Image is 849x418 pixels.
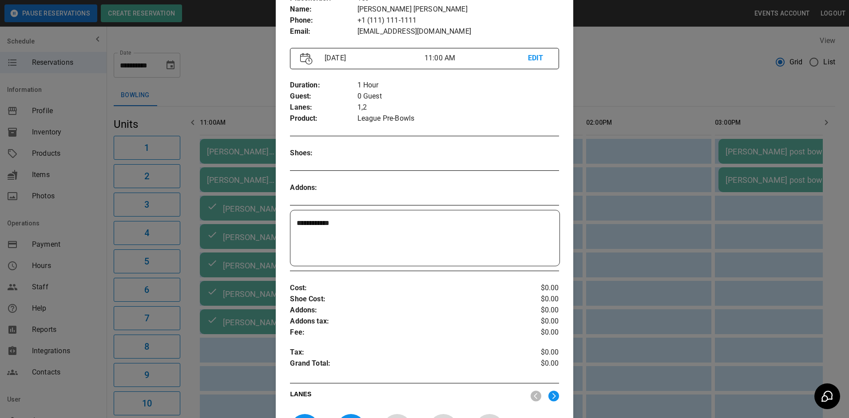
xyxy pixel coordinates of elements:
[290,182,357,193] p: Addons :
[424,53,528,63] p: 11:00 AM
[290,390,523,402] p: LANES
[357,26,559,37] p: [EMAIL_ADDRESS][DOMAIN_NAME]
[321,53,424,63] p: [DATE]
[290,327,514,338] p: Fee :
[290,294,514,305] p: Shoe Cost :
[514,305,559,316] p: $0.00
[548,390,559,402] img: right.svg
[514,283,559,294] p: $0.00
[290,4,357,15] p: Name :
[357,4,559,15] p: [PERSON_NAME] [PERSON_NAME]
[514,327,559,338] p: $0.00
[514,294,559,305] p: $0.00
[290,113,357,124] p: Product :
[290,305,514,316] p: Addons :
[357,15,559,26] p: +1 (111) 111-1111
[290,26,357,37] p: Email :
[528,53,549,64] p: EDIT
[514,358,559,371] p: $0.00
[514,347,559,358] p: $0.00
[290,148,357,159] p: Shoes :
[290,15,357,26] p: Phone :
[290,347,514,358] p: Tax :
[514,316,559,327] p: $0.00
[290,91,357,102] p: Guest :
[357,113,559,124] p: League Pre-Bowls
[290,283,514,294] p: Cost :
[290,102,357,113] p: Lanes :
[290,80,357,91] p: Duration :
[290,316,514,327] p: Addons tax :
[357,80,559,91] p: 1 Hour
[357,102,559,113] p: 1,2
[531,390,541,402] img: nav_left.svg
[357,91,559,102] p: 0 Guest
[290,358,514,371] p: Grand Total :
[300,53,313,65] img: Vector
